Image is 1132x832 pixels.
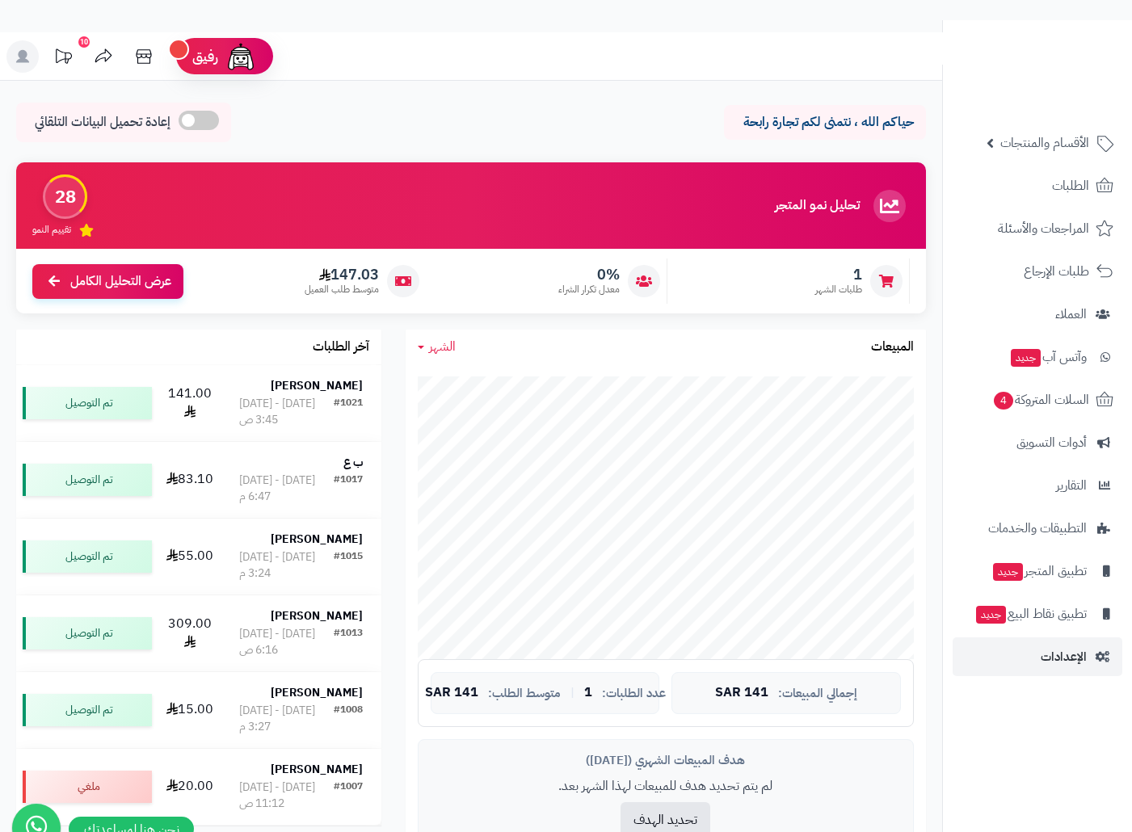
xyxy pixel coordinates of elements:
span: | [570,687,574,699]
span: متوسط الطلب: [488,687,561,700]
a: التطبيقات والخدمات [953,509,1122,548]
strong: [PERSON_NAME] [271,531,363,548]
strong: [PERSON_NAME] [271,607,363,624]
div: [DATE] - [DATE] 3:45 ص [239,396,333,428]
h3: المبيعات [871,340,914,355]
div: #1007 [334,779,363,812]
td: 141.00 [158,365,221,441]
span: 4 [994,392,1013,410]
span: العملاء [1055,303,1087,326]
span: جديد [993,563,1023,581]
span: التطبيقات والخدمات [988,517,1087,540]
a: السلات المتروكة4 [953,380,1122,419]
span: 147.03 [305,266,379,284]
div: ملغي [23,771,152,803]
span: الإعدادات [1041,645,1087,668]
a: طلبات الإرجاع [953,252,1122,291]
img: logo-2.png [1022,107,1117,141]
div: #1015 [334,549,363,582]
img: ai-face.png [225,40,257,73]
a: الإعدادات [953,637,1122,676]
span: رفيق [192,47,218,66]
strong: [PERSON_NAME] [271,684,363,701]
div: #1017 [334,473,363,505]
td: 309.00 [158,595,221,671]
span: 141 SAR [715,686,768,700]
a: عرض التحليل الكامل [32,264,183,299]
span: المراجعات والأسئلة [998,217,1089,240]
span: إجمالي المبيعات: [778,687,857,700]
span: 141 SAR [425,686,478,700]
span: 1 [584,686,592,700]
div: #1021 [334,396,363,428]
div: 10 [78,36,90,48]
span: إعادة تحميل البيانات التلقائي [35,113,170,132]
a: الطلبات [953,166,1122,205]
td: 15.00 [158,672,221,748]
strong: [PERSON_NAME] [271,761,363,778]
p: لم يتم تحديد هدف للمبيعات لهذا الشهر بعد. [431,777,901,796]
p: حياكم الله ، نتمنى لكم تجارة رابحة [736,113,914,132]
div: [DATE] - [DATE] 6:47 م [239,473,333,505]
span: تقييم النمو [32,223,71,237]
div: #1013 [334,626,363,658]
div: تم التوصيل [23,540,152,573]
span: الطلبات [1052,174,1089,197]
td: 55.00 [158,519,221,595]
div: تم التوصيل [23,694,152,726]
div: هدف المبيعات الشهري ([DATE]) [431,752,901,769]
div: #1008 [334,703,363,735]
a: المراجعات والأسئلة [953,209,1122,248]
span: تطبيق نقاط البيع [974,603,1087,625]
a: تحديثات المنصة [43,40,83,77]
span: تطبيق المتجر [991,560,1087,582]
div: تم التوصيل [23,617,152,649]
span: طلبات الشهر [815,283,862,296]
span: وآتس آب [1009,346,1087,368]
div: [DATE] - [DATE] 3:27 م [239,703,333,735]
span: الأقسام والمنتجات [1000,132,1089,154]
span: عرض التحليل الكامل [70,272,171,291]
div: تم التوصيل [23,387,152,419]
strong: [PERSON_NAME] [271,377,363,394]
span: 1 [815,266,862,284]
div: [DATE] - [DATE] 3:24 م [239,549,333,582]
span: جديد [1011,349,1041,367]
span: معدل تكرار الشراء [558,283,620,296]
span: 0% [558,266,620,284]
span: جديد [976,606,1006,624]
td: 83.10 [158,442,221,518]
a: وآتس آبجديد [953,338,1122,376]
a: تطبيق المتجرجديد [953,552,1122,590]
span: طلبات الإرجاع [1024,260,1089,283]
a: التقارير [953,466,1122,505]
strong: ب ع [343,454,363,471]
a: الشهر [418,338,456,356]
span: السلات المتروكة [992,389,1089,411]
div: [DATE] - [DATE] 11:12 ص [239,779,333,812]
div: [DATE] - [DATE] 6:16 ص [239,626,333,658]
a: أدوات التسويق [953,423,1122,462]
span: التقارير [1056,474,1087,497]
a: تطبيق نقاط البيعجديد [953,595,1122,633]
span: عدد الطلبات: [602,687,666,700]
td: 20.00 [158,749,221,825]
span: الشهر [429,337,456,356]
span: أدوات التسويق [1016,431,1087,454]
h3: آخر الطلبات [313,340,369,355]
div: تم التوصيل [23,464,152,496]
span: متوسط طلب العميل [305,283,379,296]
a: العملاء [953,295,1122,334]
h3: تحليل نمو المتجر [775,199,860,213]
